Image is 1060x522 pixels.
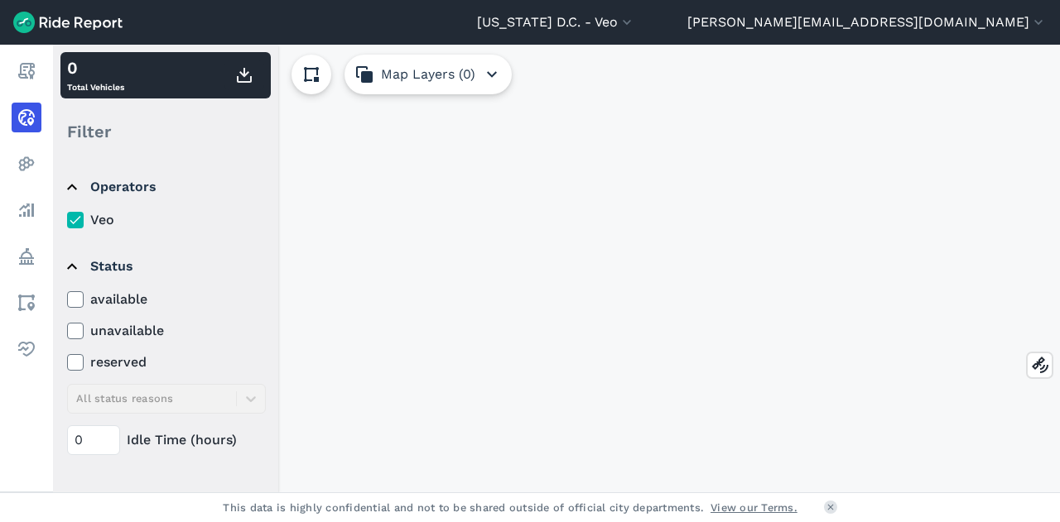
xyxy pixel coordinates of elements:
label: Veo [67,210,266,230]
label: available [67,290,266,309]
summary: Operators [67,164,263,210]
div: Idle Time (hours) [67,425,266,455]
a: Analyze [12,195,41,225]
a: Realtime [12,103,41,132]
summary: Status [67,243,263,290]
img: Ride Report [13,12,123,33]
button: [PERSON_NAME][EMAIL_ADDRESS][DOMAIN_NAME] [687,12,1047,32]
a: Health [12,334,41,364]
a: Policy [12,242,41,271]
a: Heatmaps [12,149,41,179]
div: Filter [60,106,271,157]
div: Total Vehicles [67,55,124,95]
div: 0 [67,55,124,80]
label: reserved [67,352,266,372]
button: Map Layers (0) [344,55,512,94]
div: loading [53,45,1060,492]
label: unavailable [67,321,266,341]
a: View our Terms. [711,500,797,515]
button: [US_STATE] D.C. - Veo [477,12,635,32]
a: Areas [12,288,41,318]
a: Report [12,56,41,86]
